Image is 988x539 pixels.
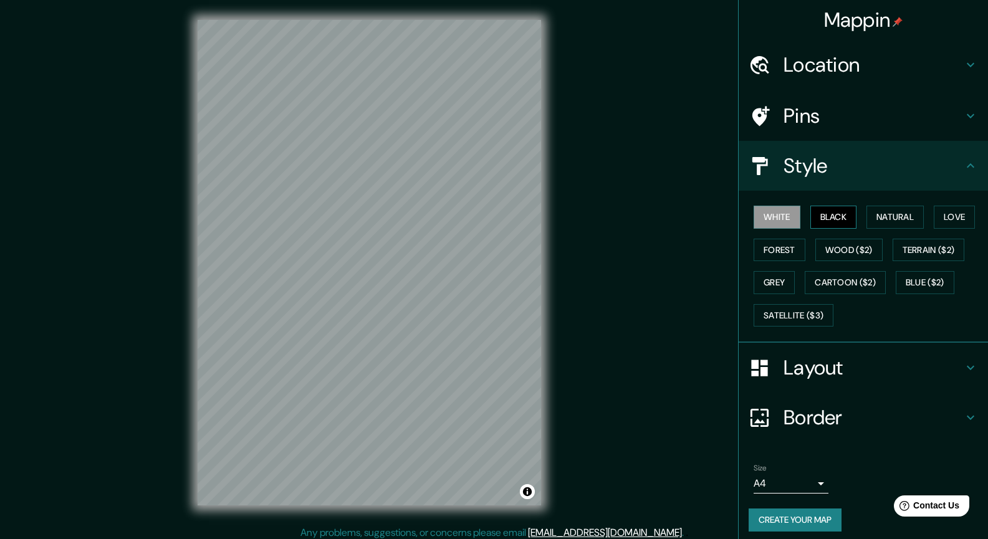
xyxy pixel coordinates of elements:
[754,474,828,494] div: A4
[934,206,975,229] button: Love
[810,206,857,229] button: Black
[198,20,541,505] canvas: Map
[749,508,842,532] button: Create your map
[877,490,974,525] iframe: Help widget launcher
[754,304,833,327] button: Satellite ($3)
[893,239,965,262] button: Terrain ($2)
[739,40,988,90] div: Location
[754,271,795,294] button: Grey
[824,7,903,32] h4: Mappin
[784,103,963,128] h4: Pins
[893,17,903,27] img: pin-icon.png
[784,355,963,380] h4: Layout
[528,526,682,539] a: [EMAIL_ADDRESS][DOMAIN_NAME]
[739,393,988,442] div: Border
[739,91,988,141] div: Pins
[784,52,963,77] h4: Location
[815,239,883,262] button: Wood ($2)
[784,153,963,178] h4: Style
[739,343,988,393] div: Layout
[805,271,886,294] button: Cartoon ($2)
[739,141,988,191] div: Style
[784,405,963,430] h4: Border
[866,206,924,229] button: Natural
[754,239,805,262] button: Forest
[754,463,767,474] label: Size
[754,206,800,229] button: White
[896,271,954,294] button: Blue ($2)
[520,484,535,499] button: Toggle attribution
